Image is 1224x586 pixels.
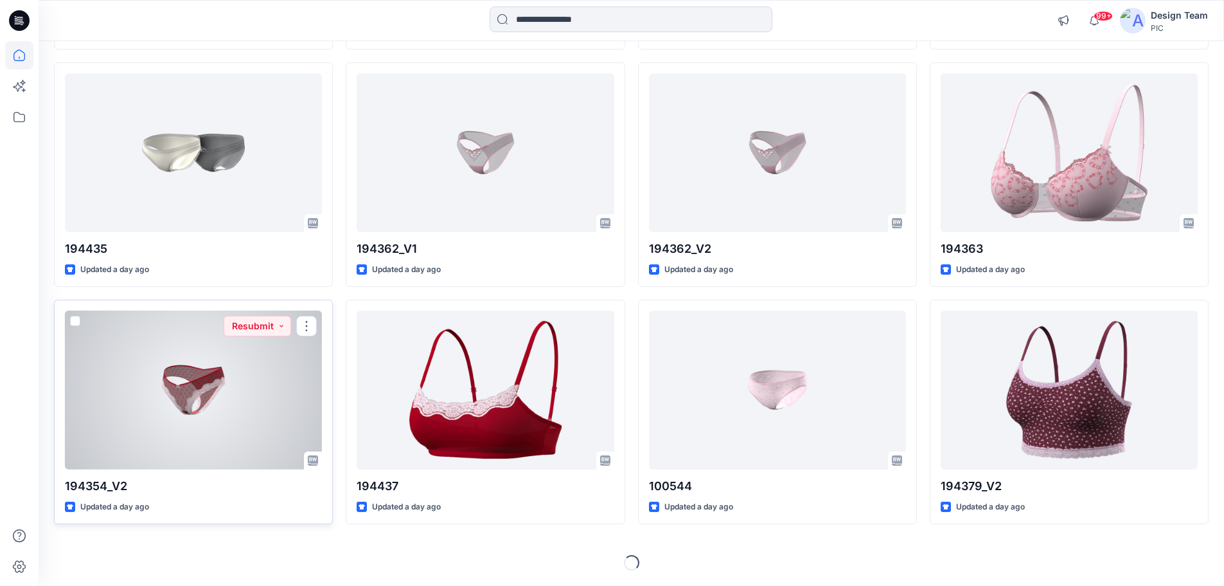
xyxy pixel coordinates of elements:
p: 194437 [357,477,614,495]
a: 194435 [65,73,322,232]
p: 194379_V2 [941,477,1198,495]
a: 194354_V2 [65,311,322,470]
p: 194354_V2 [65,477,322,495]
p: 194362_V2 [649,240,906,258]
img: avatar [1120,8,1146,33]
p: Updated a day ago [956,500,1025,514]
a: 194362_V1 [357,73,614,232]
p: Updated a day ago [956,263,1025,277]
div: Design Team [1151,8,1208,23]
a: 194363 [941,73,1198,232]
div: PIC [1151,23,1208,33]
p: Updated a day ago [664,263,733,277]
p: Updated a day ago [372,500,441,514]
p: 194435 [65,240,322,258]
p: Updated a day ago [664,500,733,514]
a: 194362_V2 [649,73,906,232]
p: Updated a day ago [80,263,149,277]
a: 194379_V2 [941,311,1198,470]
p: 194363 [941,240,1198,258]
span: 99+ [1094,11,1113,21]
p: 100544 [649,477,906,495]
a: 194437 [357,311,614,470]
p: 194362_V1 [357,240,614,258]
p: Updated a day ago [80,500,149,514]
p: Updated a day ago [372,263,441,277]
a: 100544 [649,311,906,470]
